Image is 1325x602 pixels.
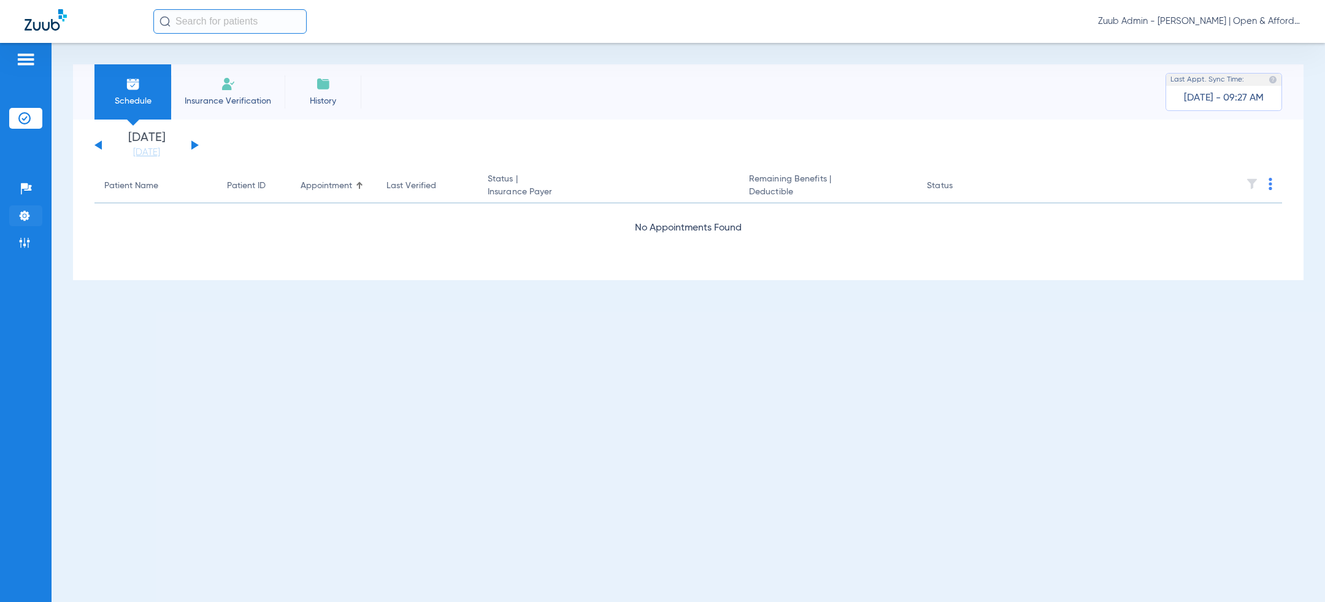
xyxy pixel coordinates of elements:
div: Patient Name [104,180,207,192]
span: Insurance Verification [180,95,275,107]
div: Patient ID [227,180,281,192]
span: [DATE] - 09:27 AM [1184,92,1264,104]
img: History [316,77,331,91]
th: Remaining Benefits | [739,169,917,204]
span: Insurance Payer [488,186,729,199]
div: Patient Name [104,180,158,192]
img: hamburger-icon [16,52,36,67]
div: Appointment [301,180,352,192]
div: Appointment [301,180,367,192]
span: History [294,95,352,107]
img: Search Icon [159,16,171,27]
input: Search for patients [153,9,307,34]
a: [DATE] [110,147,183,159]
span: Last Appt. Sync Time: [1170,74,1244,86]
span: Zuub Admin - [PERSON_NAME] | Open & Affordable Dental & Braces DSO [1098,15,1300,28]
div: Last Verified [386,180,436,192]
div: Last Verified [386,180,468,192]
img: filter.svg [1246,178,1258,190]
img: Schedule [126,77,140,91]
img: last sync help info [1269,75,1277,84]
img: Manual Insurance Verification [221,77,236,91]
div: Patient ID [227,180,266,192]
th: Status [917,169,1000,204]
span: Deductible [749,186,907,199]
div: No Appointments Found [94,221,1282,236]
img: group-dot-blue.svg [1269,178,1272,190]
span: Schedule [104,95,162,107]
th: Status | [478,169,739,204]
img: Zuub Logo [25,9,67,31]
li: [DATE] [110,132,183,159]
